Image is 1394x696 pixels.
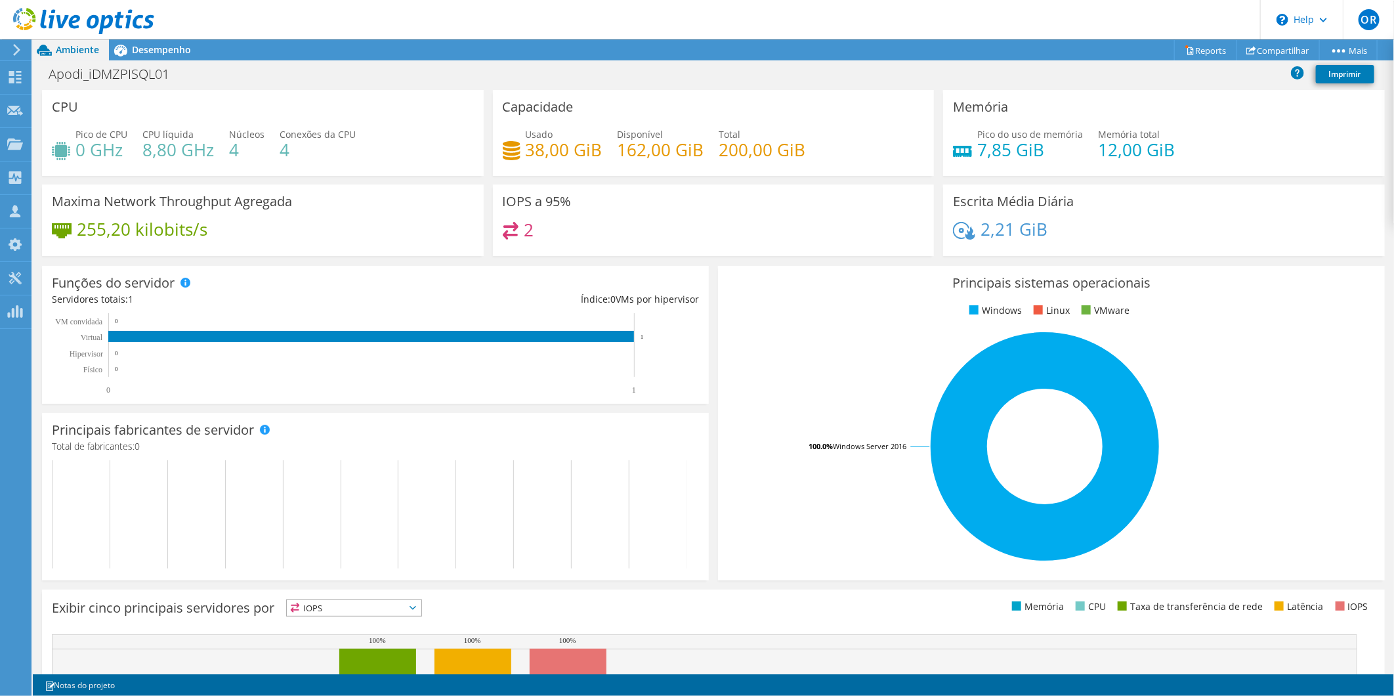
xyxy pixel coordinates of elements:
[977,142,1083,157] h4: 7,85 GiB
[719,142,806,157] h4: 200,00 GiB
[1098,142,1175,157] h4: 12,00 GiB
[83,365,102,374] tspan: Físico
[503,100,574,114] h3: Capacidade
[464,636,481,644] text: 100%
[280,128,356,141] span: Conexões da CPU
[128,293,133,305] span: 1
[632,385,636,395] text: 1
[287,600,421,616] span: IOPS
[375,292,699,307] div: Índice: VMs por hipervisor
[524,223,534,237] h4: 2
[618,142,704,157] h4: 162,00 GiB
[1277,14,1288,26] svg: \n
[1174,40,1237,60] a: Reports
[280,142,356,157] h4: 4
[369,636,386,644] text: 100%
[1271,599,1324,614] li: Latência
[55,317,102,326] text: VM convidada
[728,276,1375,290] h3: Principais sistemas operacionais
[1236,40,1320,60] a: Compartilhar
[953,100,1008,114] h3: Memória
[75,142,127,157] h4: 0 GHz
[135,440,140,452] span: 0
[966,303,1022,318] li: Windows
[1316,65,1374,83] a: Imprimir
[52,100,78,114] h3: CPU
[977,128,1083,141] span: Pico do uso de memória
[1078,303,1130,318] li: VMware
[1332,599,1368,614] li: IOPS
[43,67,190,81] h1: Apodi_iDMZPISQL01
[981,222,1047,236] h4: 2,21 GiB
[70,349,103,359] text: Hipervisor
[719,128,741,141] span: Total
[77,222,207,236] h4: 255,20 kilobits/s
[229,142,264,157] h4: 4
[142,142,214,157] h4: 8,80 GHz
[81,333,103,342] text: Virtual
[1030,303,1070,318] li: Linux
[75,128,127,141] span: Pico de CPU
[229,128,264,141] span: Núcleos
[35,677,124,693] a: Notas do projeto
[833,441,906,451] tspan: Windows Server 2016
[610,293,616,305] span: 0
[503,194,572,209] h3: IOPS a 95%
[52,423,254,437] h3: Principais fabricantes de servidor
[1319,40,1378,60] a: Mais
[115,350,118,357] text: 0
[56,43,99,56] span: Ambiente
[618,128,664,141] span: Disponível
[52,292,375,307] div: Servidores totais:
[1072,599,1106,614] li: CPU
[641,334,644,340] text: 1
[52,276,175,290] h3: Funções do servidor
[953,194,1074,209] h3: Escrita Média Diária
[106,385,110,395] text: 0
[809,441,833,451] tspan: 100.0%
[1098,128,1160,141] span: Memória total
[1009,599,1064,614] li: Memória
[132,43,191,56] span: Desempenho
[1114,599,1263,614] li: Taxa de transferência de rede
[115,318,118,324] text: 0
[142,128,194,141] span: CPU líquida
[526,128,553,141] span: Usado
[559,636,576,644] text: 100%
[52,194,292,209] h3: Maxima Network Throughput Agregada
[115,366,118,372] text: 0
[52,439,699,454] h4: Total de fabricantes:
[1359,9,1380,30] span: OR
[526,142,602,157] h4: 38,00 GiB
